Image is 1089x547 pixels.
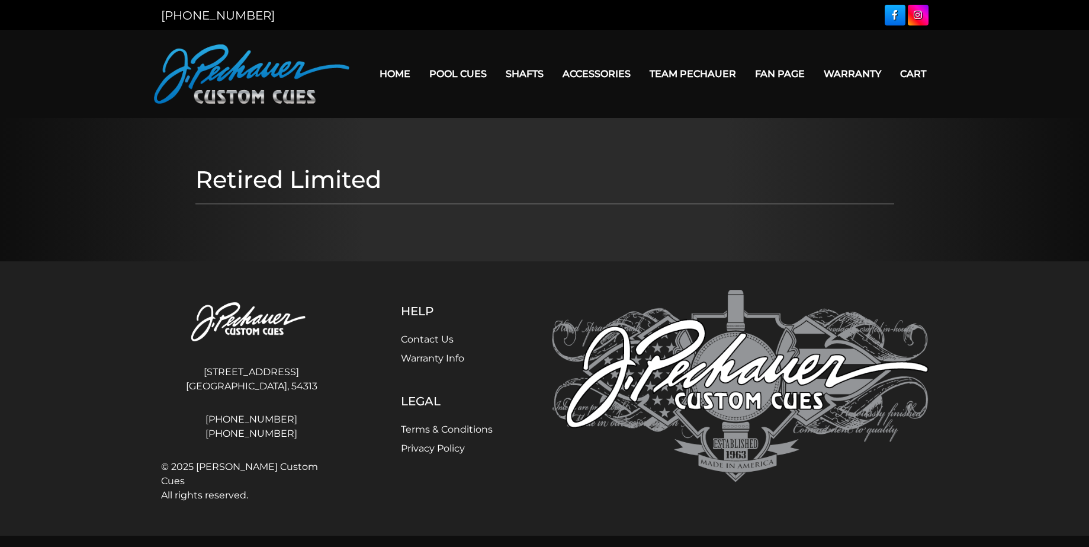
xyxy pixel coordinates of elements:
img: Pechauer Custom Cues [161,290,342,356]
a: Warranty [814,59,891,89]
img: Pechauer Custom Cues [552,290,929,482]
h1: Retired Limited [195,165,894,194]
a: [PHONE_NUMBER] [161,412,342,427]
a: [PHONE_NUMBER] [161,427,342,441]
a: Shafts [496,59,553,89]
a: [PHONE_NUMBER] [161,8,275,23]
a: Home [370,59,420,89]
a: Terms & Conditions [401,424,493,435]
a: Cart [891,59,936,89]
h5: Help [401,304,493,318]
a: Warranty Info [401,353,464,364]
span: © 2025 [PERSON_NAME] Custom Cues All rights reserved. [161,460,342,503]
a: Fan Page [746,59,814,89]
img: Pechauer Custom Cues [154,44,349,104]
h5: Legal [401,394,493,408]
a: Privacy Policy [401,443,465,454]
a: Team Pechauer [640,59,746,89]
a: Pool Cues [420,59,496,89]
a: Contact Us [401,334,454,345]
a: Accessories [553,59,640,89]
address: [STREET_ADDRESS] [GEOGRAPHIC_DATA], 54313 [161,360,342,398]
